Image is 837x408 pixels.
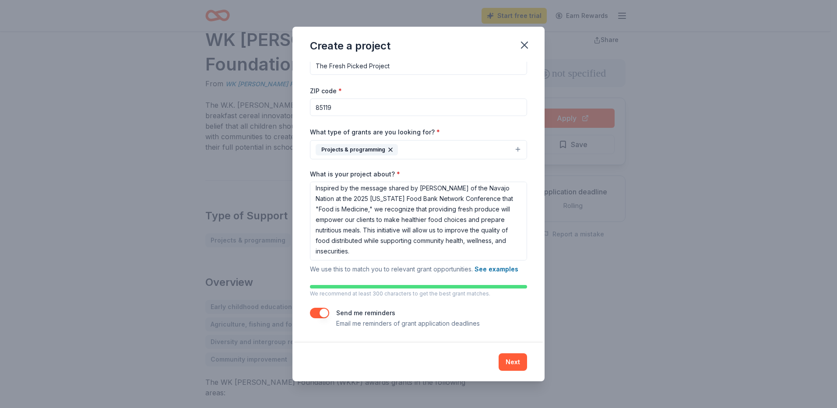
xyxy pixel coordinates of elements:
textarea: Grant Summary Apache Junction Reach Out, Inc. DBA, the Superstition Community Food Bank, seeks $1... [310,182,527,260]
input: 12345 (U.S. only) [310,98,527,116]
button: Projects & programming [310,140,527,159]
label: What type of grants are you looking for? [310,128,440,137]
p: Email me reminders of grant application deadlines [336,318,480,329]
div: Create a project [310,39,390,53]
span: We use this to match you to relevant grant opportunities. [310,265,518,273]
label: Send me reminders [336,309,395,317]
label: ZIP code [310,87,342,95]
input: After school program [310,57,527,75]
button: See examples [475,264,518,274]
label: What is your project about? [310,170,400,179]
p: We recommend at least 300 characters to get the best grant matches. [310,290,527,297]
div: Projects & programming [316,144,398,155]
button: Next [499,353,527,371]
